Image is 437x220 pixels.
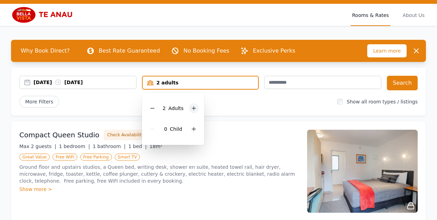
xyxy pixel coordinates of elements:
p: Best Rate Guaranteed [99,47,160,55]
button: Check Availability [104,130,148,140]
a: About Us [401,4,426,26]
span: 18m² [150,144,162,149]
img: Bella Vista Te Anau [11,7,77,23]
span: 2 [163,106,166,111]
div: 2 adults [143,79,258,86]
span: Adult s [169,106,184,111]
span: Why Book Direct? [15,44,75,58]
p: No Booking Fees [183,47,229,55]
div: Show more > [19,186,299,193]
h3: Compact Queen Studio [19,130,99,140]
p: Ground floor and upstairs studios, a Queen bed, writing desk, shower en suite, heated towel rail,... [19,164,299,184]
button: Search [387,76,418,90]
a: Rooms & Rates [351,4,390,26]
div: [DATE] [DATE] [34,79,136,86]
span: 1 bed | [128,144,146,149]
span: Child [170,126,182,132]
p: Exclusive Perks [253,47,295,55]
span: Free Parking [80,154,112,161]
span: Learn more [367,44,407,57]
span: More Filters [19,96,59,108]
span: Smart TV [115,154,140,161]
span: Max 2 guests | [19,144,56,149]
label: Show all room types / listings [347,99,418,104]
span: 1 bedroom | [59,144,90,149]
span: 0 [164,126,167,132]
span: Great Value [19,154,50,161]
span: 1 bathroom | [93,144,125,149]
span: Free WiFi [53,154,77,161]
